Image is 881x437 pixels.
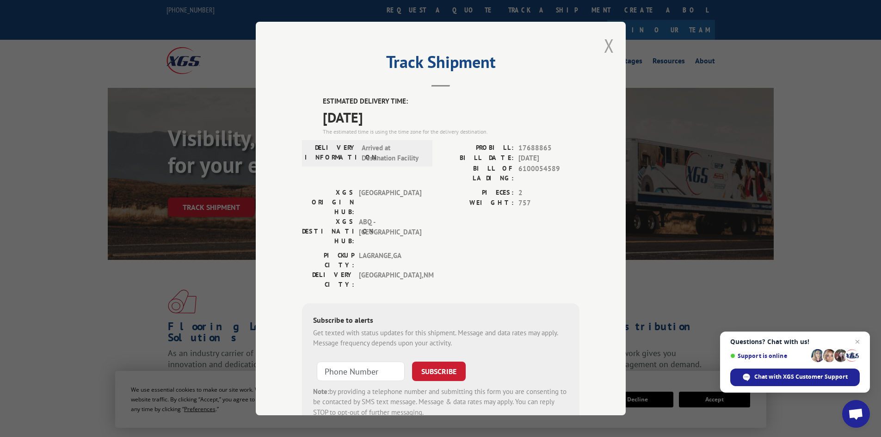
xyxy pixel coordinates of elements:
[317,362,405,381] input: Phone Number
[441,198,514,209] label: WEIGHT:
[518,153,579,164] span: [DATE]
[313,314,568,328] div: Subscribe to alerts
[441,188,514,198] label: PIECES:
[302,251,354,270] label: PICKUP CITY:
[313,387,329,396] strong: Note:
[302,270,354,289] label: DELIVERY CITY:
[842,400,870,428] div: Open chat
[359,217,421,246] span: ABQ - [GEOGRAPHIC_DATA]
[754,373,848,381] span: Chat with XGS Customer Support
[313,387,568,418] div: by providing a telephone number and submitting this form you are consenting to be contacted by SM...
[441,164,514,183] label: BILL OF LADING:
[518,143,579,154] span: 17688865
[441,143,514,154] label: PROBILL:
[852,336,863,347] span: Close chat
[323,128,579,136] div: The estimated time is using the time zone for the delivery destination.
[518,188,579,198] span: 2
[362,143,424,164] span: Arrived at Destination Facility
[305,143,357,164] label: DELIVERY INFORMATION:
[359,188,421,217] span: [GEOGRAPHIC_DATA]
[518,164,579,183] span: 6100054589
[730,338,860,345] span: Questions? Chat with us!
[518,198,579,209] span: 757
[313,328,568,349] div: Get texted with status updates for this shipment. Message and data rates may apply. Message frequ...
[323,96,579,107] label: ESTIMATED DELIVERY TIME:
[412,362,466,381] button: SUBSCRIBE
[302,55,579,73] h2: Track Shipment
[604,33,614,58] button: Close modal
[359,270,421,289] span: [GEOGRAPHIC_DATA] , NM
[730,352,808,359] span: Support is online
[302,217,354,246] label: XGS DESTINATION HUB:
[359,251,421,270] span: LAGRANGE , GA
[302,188,354,217] label: XGS ORIGIN HUB:
[730,369,860,386] div: Chat with XGS Customer Support
[323,107,579,128] span: [DATE]
[441,153,514,164] label: BILL DATE:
